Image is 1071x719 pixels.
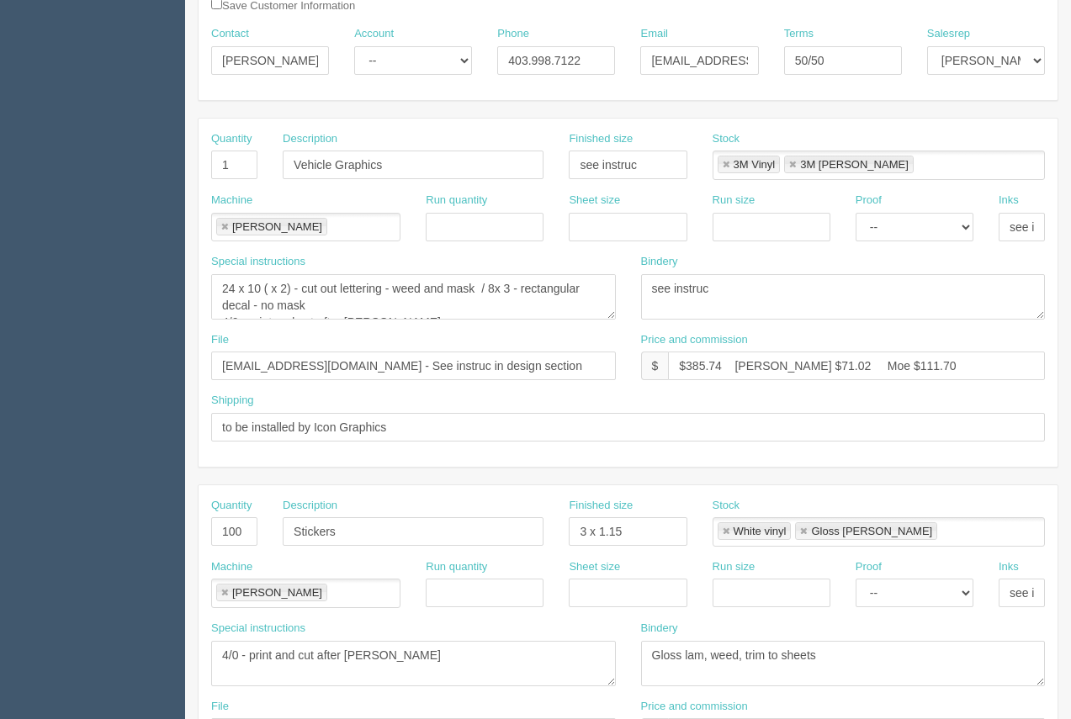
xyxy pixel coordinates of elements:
[569,193,620,209] label: Sheet size
[999,559,1019,575] label: Inks
[641,274,1046,320] textarea: see instruc
[211,332,229,348] label: File
[354,26,394,42] label: Account
[641,254,678,270] label: Bindery
[211,699,229,715] label: File
[811,526,932,537] div: Gloss [PERSON_NAME]
[713,193,756,209] label: Run size
[211,26,249,42] label: Contact
[211,131,252,147] label: Quantity
[800,159,909,170] div: 3M [PERSON_NAME]
[784,26,814,42] label: Terms
[713,131,740,147] label: Stock
[497,26,529,42] label: Phone
[734,159,776,170] div: 3M Vinyl
[283,131,337,147] label: Description
[713,498,740,514] label: Stock
[211,254,305,270] label: Special instructions
[641,352,669,380] div: $
[856,559,882,575] label: Proof
[426,559,487,575] label: Run quantity
[569,498,633,514] label: Finished size
[856,193,882,209] label: Proof
[211,498,252,514] label: Quantity
[211,559,252,575] label: Machine
[211,393,254,409] label: Shipping
[641,699,748,715] label: Price and commission
[211,274,616,320] textarea: 24 x 10 ( x 2) - cut out lettering - weed and mask / 8x 3 - rectangular decal - no mask 4/0 - pri...
[211,621,305,637] label: Special instructions
[232,587,322,598] div: [PERSON_NAME]
[569,131,633,147] label: Finished size
[641,332,748,348] label: Price and commission
[640,26,668,42] label: Email
[999,193,1019,209] label: Inks
[927,26,970,42] label: Salesrep
[211,641,616,686] textarea: 4/0 - print and cut after [PERSON_NAME]
[713,559,756,575] label: Run size
[283,498,337,514] label: Description
[426,193,487,209] label: Run quantity
[211,193,252,209] label: Machine
[569,559,620,575] label: Sheet size
[641,621,678,637] label: Bindery
[232,221,322,232] div: [PERSON_NAME]
[734,526,787,537] div: White vinyl
[641,641,1046,686] textarea: Gloss lam, weed, trim to sheets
